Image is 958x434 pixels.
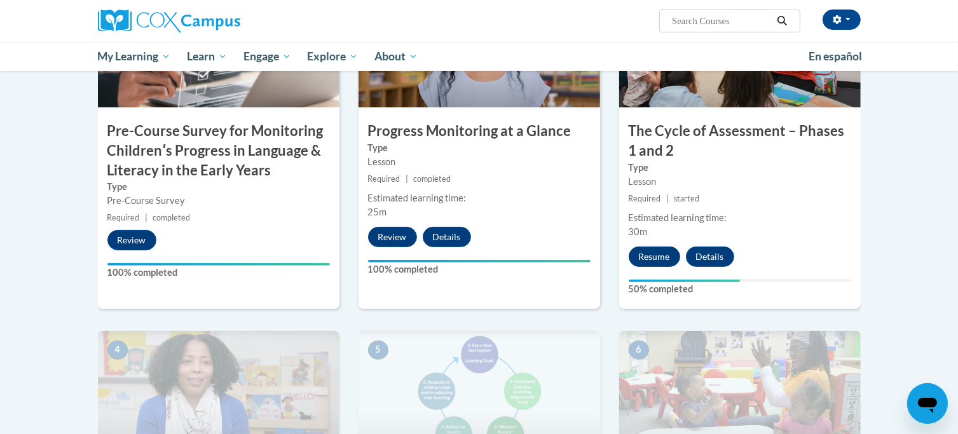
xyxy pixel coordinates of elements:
[619,121,861,161] h3: The Cycle of Assessment – Phases 1 and 2
[79,42,880,71] div: Main menu
[368,262,591,276] label: 100% completed
[107,194,330,208] div: Pre-Course Survey
[235,42,299,71] a: Engage
[629,194,661,203] span: Required
[809,50,862,63] span: En español
[666,194,669,203] span: |
[629,280,740,282] div: Your progress
[629,247,680,267] button: Resume
[107,266,330,280] label: 100% completed
[686,247,734,267] button: Details
[907,383,948,424] iframe: Button to launch messaging window
[368,227,417,247] button: Review
[145,213,147,222] span: |
[800,43,870,70] a: En español
[98,10,240,32] img: Cox Campus
[629,282,851,296] label: 50% completed
[107,213,140,222] span: Required
[423,227,471,247] button: Details
[90,42,179,71] a: My Learning
[674,194,699,203] span: started
[772,13,791,29] button: Search
[107,180,330,194] label: Type
[368,141,591,155] label: Type
[179,42,235,71] a: Learn
[98,10,339,32] a: Cox Campus
[671,13,772,29] input: Search Courses
[107,341,128,360] span: 4
[98,121,339,180] h3: Pre-Course Survey for Monitoring Childrenʹs Progress in Language & Literacy in the Early Years
[368,207,387,217] span: 25m
[366,42,426,71] a: About
[107,263,330,266] div: Your progress
[368,341,388,360] span: 5
[374,49,418,64] span: About
[406,174,408,184] span: |
[359,121,600,141] h3: Progress Monitoring at a Glance
[629,175,851,189] div: Lesson
[187,49,227,64] span: Learn
[629,211,851,225] div: Estimated learning time:
[823,10,861,30] button: Account Settings
[97,49,170,64] span: My Learning
[629,226,648,237] span: 30m
[243,49,291,64] span: Engage
[107,230,156,250] button: Review
[413,174,451,184] span: completed
[368,155,591,169] div: Lesson
[368,191,591,205] div: Estimated learning time:
[368,174,400,184] span: Required
[629,161,851,175] label: Type
[299,42,366,71] a: Explore
[368,260,591,262] div: Your progress
[307,49,358,64] span: Explore
[629,341,649,360] span: 6
[153,213,190,222] span: completed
